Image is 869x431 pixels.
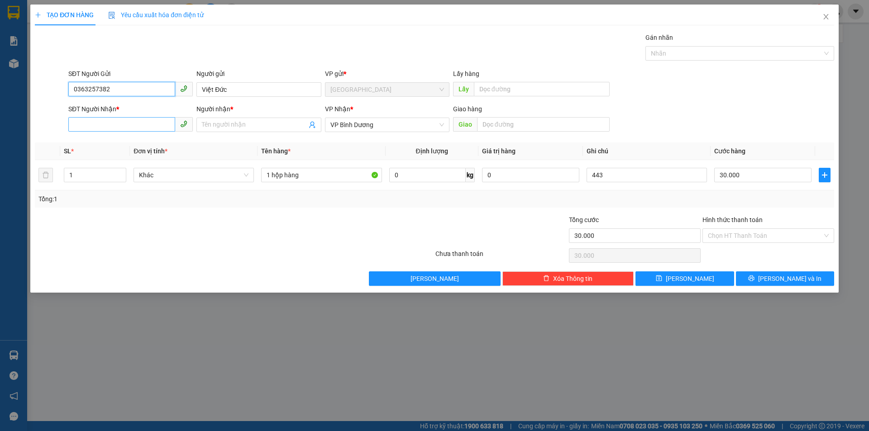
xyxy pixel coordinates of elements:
span: VP Nhận [325,105,350,113]
span: Yêu cầu xuất hóa đơn điện tử [108,11,204,19]
div: Tổng: 1 [38,194,335,204]
div: Chưa thanh toán [434,249,568,265]
span: save [656,275,662,282]
span: printer [748,275,754,282]
input: Ghi Chú [587,168,707,182]
input: 0 [482,168,579,182]
input: VD: Bàn, Ghế [261,168,382,182]
span: Tên hàng [261,147,291,155]
span: phone [180,85,187,92]
span: Giá trị hàng [482,147,516,155]
button: plus [819,168,831,182]
img: icon [108,12,115,19]
input: Dọc đường [477,117,610,132]
span: Giao [453,117,477,132]
span: Giao hàng [453,105,482,113]
div: Người nhận [196,104,321,114]
button: printer[PERSON_NAME] và In [736,271,834,286]
span: Lấy hàng [453,70,479,77]
span: Khác [139,168,248,182]
span: VP Bình Dương [330,118,444,132]
span: delete [543,275,549,282]
span: close [822,13,830,20]
button: deleteXóa Thông tin [502,271,634,286]
span: Lấy [453,82,474,96]
th: Ghi chú [583,142,711,160]
div: SĐT Người Gửi [68,69,193,79]
span: Đơn vị tính [134,147,167,155]
span: [PERSON_NAME] và In [758,274,821,284]
span: Đà Lạt [330,83,444,96]
span: Cước hàng [714,147,745,155]
span: [PERSON_NAME] [411,274,459,284]
span: plus [35,12,41,18]
span: SL [64,147,71,155]
span: kg [466,168,475,182]
label: Gán nhãn [645,34,673,41]
span: Định lượng [416,147,448,155]
input: Dọc đường [474,82,610,96]
div: SĐT Người Nhận [68,104,193,114]
span: plus [819,171,830,179]
div: VP gửi [325,69,449,79]
span: phone [180,120,187,128]
span: [PERSON_NAME] [666,274,714,284]
span: Tổng cước [569,216,599,223]
button: save[PERSON_NAME] [635,271,734,286]
button: delete [38,168,53,182]
div: Người gửi [196,69,321,79]
span: user-add [309,121,316,128]
label: Hình thức thanh toán [702,216,763,223]
button: Close [813,5,839,30]
span: TẠO ĐƠN HÀNG [35,11,94,19]
button: [PERSON_NAME] [369,271,501,286]
span: Xóa Thông tin [553,274,592,284]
